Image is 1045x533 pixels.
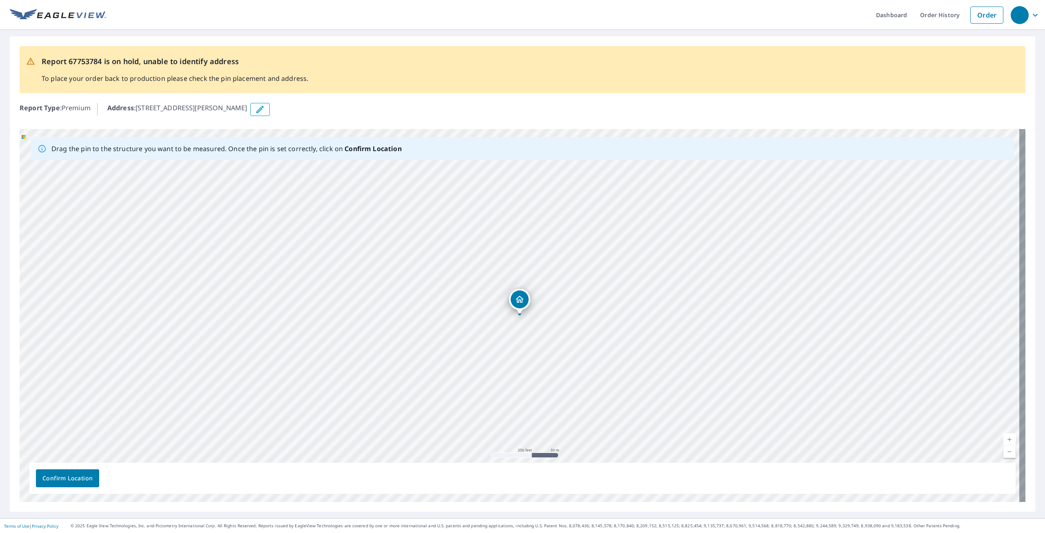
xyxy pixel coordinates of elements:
img: EV Logo [10,9,106,21]
p: To place your order back to production please check the pin placement and address. [42,74,308,83]
span: Confirm Location [42,473,93,484]
a: Order [970,7,1003,24]
p: Report 67753784 is on hold, unable to identify address [42,56,308,67]
b: Report Type [20,103,60,112]
b: Confirm Location [345,144,401,153]
p: © 2025 Eagle View Technologies, Inc. and Pictometry International Corp. All Rights Reserved. Repo... [71,523,1041,529]
a: Terms of Use [4,523,29,529]
div: Dropped pin, building 1, Residential property, 5841 Beech Rd THOMPSON-NICOLA, BC V1K1M6 [509,289,530,314]
button: Confirm Location [36,469,99,487]
b: Address [107,103,134,112]
p: : Premium [20,103,91,116]
a: Privacy Policy [32,523,58,529]
p: Drag the pin to the structure you want to be measured. Once the pin is set correctly, click on [51,144,402,154]
a: Current Level 17, Zoom Out [1003,446,1016,458]
p: : [STREET_ADDRESS][PERSON_NAME] [107,103,247,116]
a: Current Level 17, Zoom In [1003,433,1016,446]
p: | [4,524,58,529]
